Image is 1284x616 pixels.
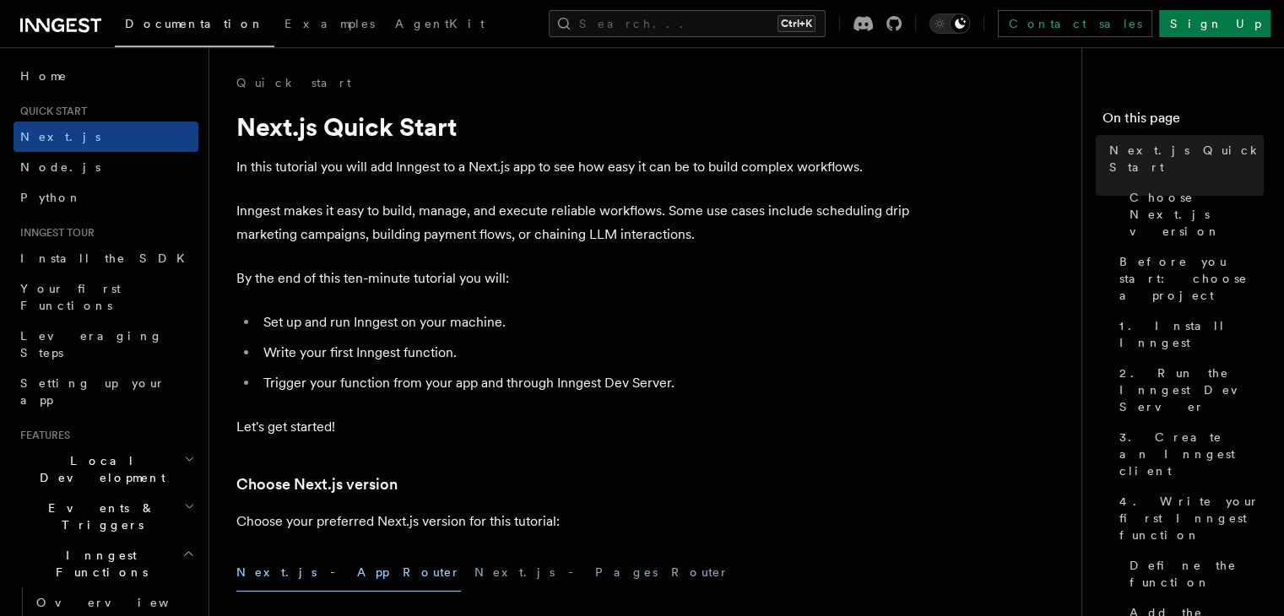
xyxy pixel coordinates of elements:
p: Inngest makes it easy to build, manage, and execute reliable workflows. Some use cases include sc... [236,199,912,246]
a: AgentKit [385,5,495,46]
a: Install the SDK [14,243,198,273]
a: Documentation [115,5,274,47]
p: In this tutorial you will add Inngest to a Next.js app to see how easy it can be to build complex... [236,155,912,179]
span: Define the function [1130,557,1264,591]
p: By the end of this ten-minute tutorial you will: [236,267,912,290]
li: Set up and run Inngest on your machine. [258,311,912,334]
p: Let's get started! [236,415,912,439]
button: Toggle dark mode [929,14,970,34]
span: Before you start: choose a project [1119,253,1264,304]
span: Events & Triggers [14,500,184,533]
span: 3. Create an Inngest client [1119,429,1264,479]
a: Node.js [14,152,198,182]
p: Choose your preferred Next.js version for this tutorial: [236,510,912,533]
kbd: Ctrl+K [777,15,815,32]
a: Choose Next.js version [1123,182,1264,246]
span: Next.js [20,130,100,143]
a: Next.js [14,122,198,152]
span: Examples [284,17,375,30]
span: 1. Install Inngest [1119,317,1264,351]
span: Leveraging Steps [20,329,163,359]
a: Choose Next.js version [236,473,398,496]
span: Overview [36,596,210,609]
span: Setting up your app [20,376,165,407]
span: Next.js Quick Start [1109,142,1264,176]
span: 2. Run the Inngest Dev Server [1119,365,1264,415]
h4: On this page [1103,108,1264,135]
button: Search...Ctrl+K [549,10,826,37]
a: Leveraging Steps [14,321,198,368]
button: Next.js - App Router [236,554,461,592]
span: Inngest Functions [14,547,182,581]
span: Your first Functions [20,282,121,312]
span: Local Development [14,452,184,486]
a: 2. Run the Inngest Dev Server [1113,358,1264,422]
a: Quick start [236,74,351,91]
span: Node.js [20,160,100,174]
a: 3. Create an Inngest client [1113,422,1264,486]
a: 1. Install Inngest [1113,311,1264,358]
a: Before you start: choose a project [1113,246,1264,311]
li: Trigger your function from your app and through Inngest Dev Server. [258,371,912,395]
a: 4. Write your first Inngest function [1113,486,1264,550]
span: Home [20,68,68,84]
span: AgentKit [395,17,485,30]
span: Features [14,429,70,442]
a: Home [14,61,198,91]
span: Choose Next.js version [1130,189,1264,240]
a: Setting up your app [14,368,198,415]
a: Define the function [1123,550,1264,597]
h1: Next.js Quick Start [236,111,912,142]
a: Sign Up [1159,10,1270,37]
button: Next.js - Pages Router [474,554,729,592]
button: Events & Triggers [14,493,198,540]
a: Next.js Quick Start [1103,135,1264,182]
a: Your first Functions [14,273,198,321]
li: Write your first Inngest function. [258,341,912,365]
span: Quick start [14,105,87,118]
button: Local Development [14,446,198,493]
a: Contact sales [998,10,1152,37]
button: Inngest Functions [14,540,198,587]
span: Install the SDK [20,251,195,265]
span: Documentation [125,17,264,30]
span: 4. Write your first Inngest function [1119,493,1264,543]
a: Python [14,182,198,213]
span: Inngest tour [14,226,95,240]
a: Examples [274,5,385,46]
span: Python [20,191,82,204]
